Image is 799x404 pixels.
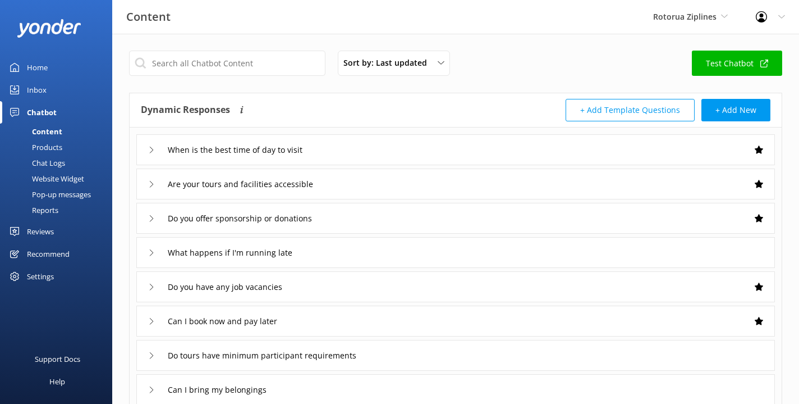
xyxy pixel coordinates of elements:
[17,19,81,38] img: yonder-white-logo.png
[7,187,91,202] div: Pop-up messages
[7,187,112,202] a: Pop-up messages
[343,57,434,69] span: Sort by: Last updated
[49,370,65,393] div: Help
[692,51,782,76] a: Test Chatbot
[7,171,84,187] div: Website Widget
[701,99,770,121] button: + Add New
[7,171,112,187] a: Website Widget
[27,243,70,265] div: Recommend
[27,220,54,243] div: Reviews
[653,11,717,22] span: Rotorua Ziplines
[126,8,171,26] h3: Content
[566,99,695,121] button: + Add Template Questions
[7,202,112,218] a: Reports
[7,124,112,139] a: Content
[7,202,58,218] div: Reports
[7,124,62,139] div: Content
[27,56,48,79] div: Home
[27,101,57,124] div: Chatbot
[129,51,325,76] input: Search all Chatbot Content
[7,139,62,155] div: Products
[27,265,54,288] div: Settings
[35,348,80,370] div: Support Docs
[141,99,230,121] h4: Dynamic Responses
[7,155,112,171] a: Chat Logs
[7,139,112,155] a: Products
[27,79,47,101] div: Inbox
[7,155,65,171] div: Chat Logs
